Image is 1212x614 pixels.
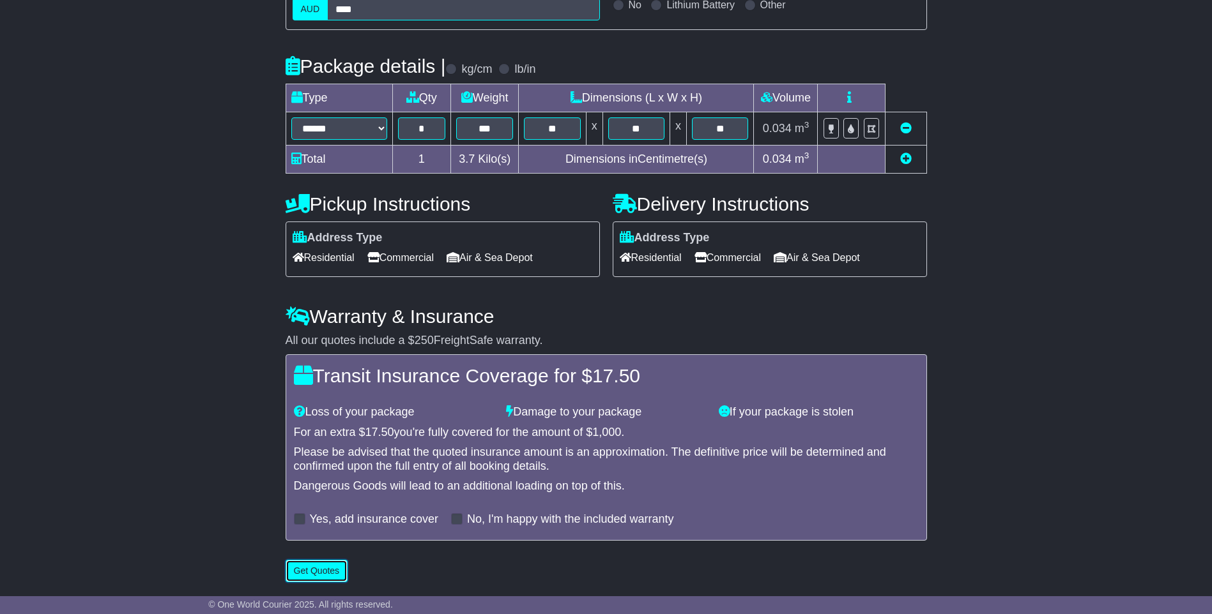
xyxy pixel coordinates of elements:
[459,153,475,165] span: 3.7
[286,560,348,582] button: Get Quotes
[208,599,393,610] span: © One World Courier 2025. All rights reserved.
[774,248,860,267] span: Air & Sea Depot
[415,334,434,347] span: 250
[500,405,712,419] div: Damage to your package
[451,145,519,173] td: Kilo(s)
[293,231,383,245] label: Address Type
[447,248,533,267] span: Air & Sea Depot
[613,193,927,214] h4: Delivery Instructions
[286,56,446,77] h4: Package details |
[795,153,809,165] span: m
[763,122,792,135] span: 0.034
[392,84,451,112] td: Qty
[293,248,355,267] span: Residential
[286,306,927,327] h4: Warranty & Insurance
[286,193,600,214] h4: Pickup Instructions
[754,84,818,112] td: Volume
[763,153,792,165] span: 0.034
[294,365,919,386] h4: Transit Insurance Coverage for $
[514,63,535,77] label: lb/in
[519,84,754,112] td: Dimensions (L x W x H)
[286,145,392,173] td: Total
[367,248,434,267] span: Commercial
[294,479,919,493] div: Dangerous Goods will lead to an additional loading on top of this.
[900,153,912,165] a: Add new item
[804,151,809,160] sup: 3
[294,446,919,473] div: Please be advised that the quoted insurance amount is an approximation. The definitive price will...
[795,122,809,135] span: m
[392,145,451,173] td: 1
[288,405,500,419] div: Loss of your package
[519,145,754,173] td: Dimensions in Centimetre(s)
[451,84,519,112] td: Weight
[900,122,912,135] a: Remove this item
[712,405,925,419] div: If your package is stolen
[294,426,919,440] div: For an extra $ you're fully covered for the amount of $ .
[365,426,394,438] span: 17.50
[286,84,392,112] td: Type
[286,334,927,348] div: All our quotes include a $ FreightSafe warranty.
[804,120,809,130] sup: 3
[310,513,438,527] label: Yes, add insurance cover
[694,248,761,267] span: Commercial
[592,365,640,386] span: 17.50
[592,426,621,438] span: 1,000
[586,112,602,145] td: x
[620,231,710,245] label: Address Type
[467,513,674,527] label: No, I'm happy with the included warranty
[670,112,687,145] td: x
[461,63,492,77] label: kg/cm
[620,248,682,267] span: Residential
